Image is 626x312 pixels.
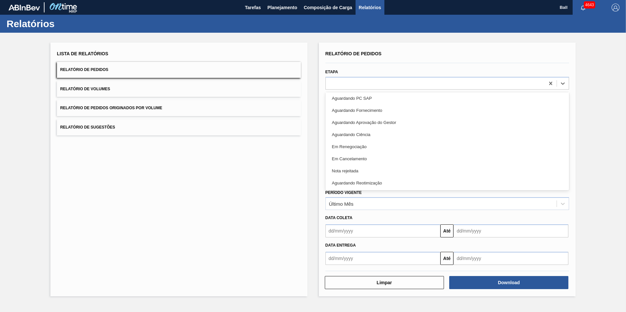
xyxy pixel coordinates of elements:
div: Em Cancelamento [325,153,569,165]
button: Relatório de Pedidos [57,62,301,78]
button: Relatório de Volumes [57,81,301,97]
input: dd/mm/yyyy [325,224,440,237]
span: Relatório de Sugestões [60,125,115,130]
div: Aguardando Fornecimento [325,104,569,116]
span: Composição de Carga [304,4,352,11]
div: Nota rejeitada [325,165,569,177]
img: TNhmsLtSVTkK8tSr43FrP2fwEKptu5GPRR3wAAAABJRU5ErkJggg== [9,5,40,10]
span: Lista de Relatórios [57,51,108,56]
label: Período Vigente [325,190,362,195]
div: Aguardando Reotimização [325,177,569,189]
button: Até [440,224,453,237]
span: Relatório de Volumes [60,87,110,91]
input: dd/mm/yyyy [325,252,440,265]
div: Aguardando Ciência [325,129,569,141]
span: Relatório de Pedidos [325,51,382,56]
img: Logout [612,4,619,11]
input: dd/mm/yyyy [453,252,568,265]
div: Em Renegociação [325,141,569,153]
button: Relatório de Pedidos Originados por Volume [57,100,301,116]
span: Planejamento [267,4,297,11]
span: Data coleta [325,216,353,220]
span: Relatório de Pedidos Originados por Volume [60,106,162,110]
span: 4643 [584,1,595,9]
div: Aguardando PC SAP [325,92,569,104]
h1: Relatórios [7,20,123,27]
div: Aguardando Aprovação do Gestor [325,116,569,129]
button: Até [440,252,453,265]
button: Download [449,276,568,289]
span: Relatório de Pedidos [60,67,108,72]
button: Notificações [573,3,594,12]
button: Relatório de Sugestões [57,119,301,135]
input: dd/mm/yyyy [453,224,568,237]
div: Último Mês [329,201,354,207]
span: Data Entrega [325,243,356,248]
label: Etapa [325,70,338,74]
button: Limpar [325,276,444,289]
span: Tarefas [245,4,261,11]
span: Relatórios [359,4,381,11]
